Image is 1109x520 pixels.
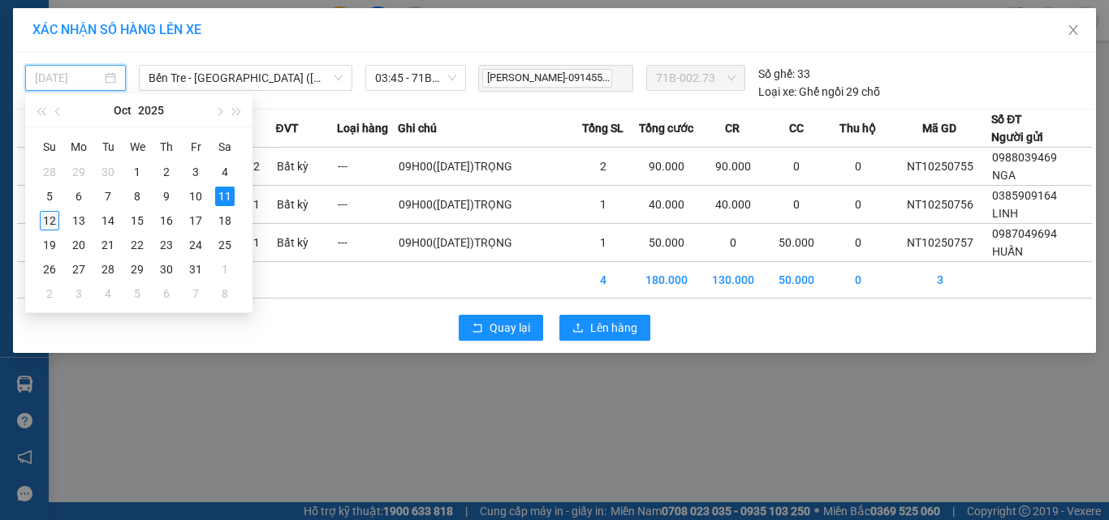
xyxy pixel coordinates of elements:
div: 4 [215,162,235,182]
span: 0988039469 [992,151,1057,164]
span: LINH [992,207,1018,220]
td: 09H00([DATE])TRỌNG [398,186,572,224]
td: NT10250756 [888,186,991,224]
div: 14 [98,211,118,230]
div: 2 [40,284,59,303]
span: Tổng SL [582,119,624,137]
td: 90.000 [633,148,700,186]
div: 17 [186,211,205,230]
div: PHƯỢNG [155,33,339,53]
td: 2025-10-22 [123,233,152,257]
span: Loại hàng [337,119,388,137]
div: [PERSON_NAME] [14,14,144,50]
td: NT10250757 [888,224,991,262]
td: 2025-10-25 [210,233,239,257]
span: 03:45 - 71B-002.73 [375,66,456,90]
div: 30 [98,162,118,182]
span: NGA [992,169,1016,182]
td: 4 [572,262,633,299]
td: 09H00([DATE])TRỌNG [398,224,572,262]
td: --- [337,148,398,186]
div: 13 [69,211,88,230]
td: 0 [827,148,888,186]
td: 2025-11-07 [181,281,210,306]
div: 12 [40,211,59,230]
div: 27 [69,260,88,279]
div: 7 [186,284,205,303]
td: 2025-10-02 [152,160,181,184]
td: 0 [700,224,766,262]
div: 6 [157,284,176,303]
span: close [1067,24,1080,37]
td: 2025-10-24 [181,233,210,257]
td: 2025-11-03 [64,281,93,306]
span: Quay lại [490,319,530,337]
td: 2025-10-30 [152,257,181,281]
div: Ghế ngồi 29 chỗ [758,83,880,101]
button: Close [1051,8,1096,54]
td: 2025-10-11 [210,184,239,208]
div: 7 [98,187,118,206]
input: 11/10/2025 [35,69,101,87]
div: 4 [98,284,118,303]
button: Oct [114,94,132,127]
div: 9 [157,187,176,206]
td: 2025-10-06 [64,184,93,208]
td: 2025-10-15 [123,208,152,233]
span: Thu hộ [839,119,876,137]
td: 2025-10-09 [152,184,181,208]
span: CC [789,119,804,137]
span: rollback [472,322,483,335]
div: 23 [157,235,176,255]
button: 2025 [138,94,164,127]
div: 3 [69,284,88,303]
th: Fr [181,134,210,160]
span: HUẤN [992,245,1023,258]
td: 2025-10-19 [35,233,64,257]
td: 2025-09-29 [64,160,93,184]
th: Mo [64,134,93,160]
div: 24 [186,235,205,255]
div: 10 [186,187,205,206]
td: 2025-10-13 [64,208,93,233]
td: 2025-11-02 [35,281,64,306]
td: 2025-09-30 [93,160,123,184]
div: 6 [69,187,88,206]
div: PHƯỢNG [14,50,144,70]
td: 2025-09-28 [35,160,64,184]
div: [PERSON_NAME] [155,14,339,33]
td: 2025-10-31 [181,257,210,281]
div: 31 [186,260,205,279]
td: 2025-10-01 [123,160,152,184]
td: 2025-10-23 [152,233,181,257]
div: 15 [127,211,147,230]
td: 50.000 [766,224,826,262]
span: Gửi: [14,14,39,31]
div: 21 [98,235,118,255]
td: 2025-10-27 [64,257,93,281]
td: --- [337,224,398,262]
td: 0 [766,186,826,224]
td: 2025-10-21 [93,233,123,257]
div: 16 [157,211,176,230]
td: 2025-10-26 [35,257,64,281]
td: 2025-10-04 [210,160,239,184]
td: 180.000 [633,262,700,299]
div: Số ĐT Người gửi [991,110,1043,146]
td: Bất kỳ [276,186,337,224]
td: 2025-10-05 [35,184,64,208]
td: 2025-11-01 [210,257,239,281]
span: down [334,73,343,83]
span: Số ghế: [758,65,795,83]
td: 2025-10-16 [152,208,181,233]
div: 28 [98,260,118,279]
td: 2025-10-07 [93,184,123,208]
span: 0385909164 [992,189,1057,202]
span: Ghi chú [398,119,437,137]
div: 8 [215,284,235,303]
td: 2025-11-05 [123,281,152,306]
td: 2025-10-08 [123,184,152,208]
span: Bến Tre - Sài Gòn (CT) [149,66,343,90]
td: 09H00([DATE])TRỌNG [398,148,572,186]
div: 11 [215,187,235,206]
